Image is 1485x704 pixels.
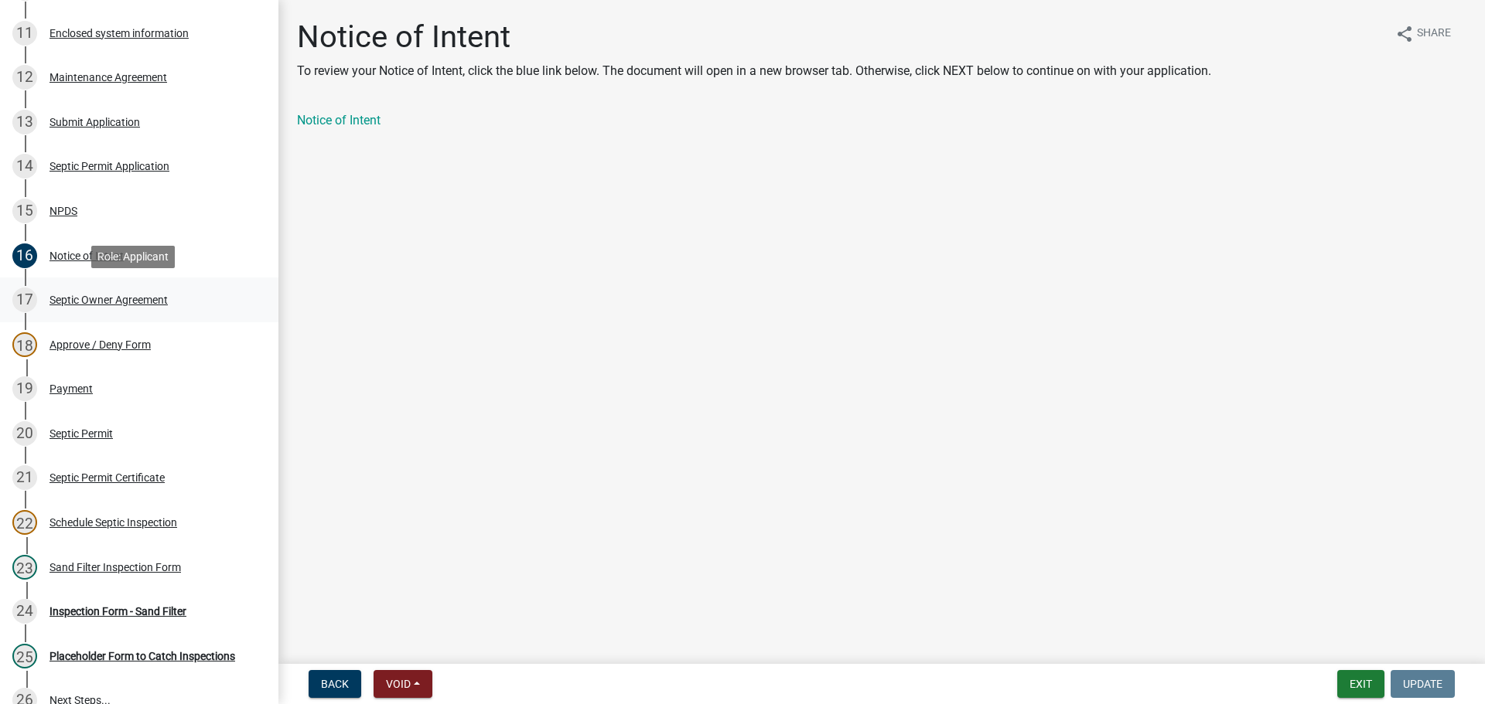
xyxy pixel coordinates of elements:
div: Schedule Septic Inspection [49,517,177,528]
div: Role: Applicant [91,246,175,268]
button: Back [309,670,361,698]
div: Submit Application [49,117,140,128]
div: Septic Owner Agreement [49,294,168,305]
div: 14 [12,154,37,179]
div: Placeholder Form to Catch Inspections [49,651,235,661]
span: Back [321,678,349,690]
div: 21 [12,465,37,490]
button: Exit [1337,670,1384,698]
span: Update [1403,678,1442,690]
div: Notice of Intent [49,250,124,261]
div: Septic Permit Certificate [49,472,165,483]
button: Void [374,670,432,698]
button: shareShare [1383,19,1463,49]
div: 18 [12,332,37,357]
div: Approve / Deny Form [49,339,151,350]
div: 15 [12,199,37,223]
div: Maintenance Agreement [49,72,167,83]
div: NPDS [49,206,77,216]
div: Payment [49,383,93,394]
div: 23 [12,555,37,580]
span: Share [1417,25,1451,43]
div: Sand Filter Inspection Form [49,562,181,573]
div: 12 [12,65,37,90]
div: 22 [12,510,37,535]
span: Void [386,678,411,690]
div: 11 [12,21,37,46]
div: 17 [12,287,37,312]
div: Inspection Form - Sand Filter [49,606,186,617]
i: share [1395,25,1414,43]
div: 16 [12,243,37,268]
p: To review your Notice of Intent, click the blue link below. The document will open in a new brows... [297,62,1211,80]
a: Notice of Intent [297,113,381,128]
div: 20 [12,421,37,446]
h1: Notice of Intent [297,19,1211,56]
div: 13 [12,110,37,134]
div: Septic Permit Application [49,161,169,172]
div: 19 [12,376,37,401]
div: Septic Permit [49,428,113,439]
div: 24 [12,599,37,624]
div: Enclosed system information [49,28,189,39]
button: Update [1391,670,1455,698]
div: 25 [12,644,37,668]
